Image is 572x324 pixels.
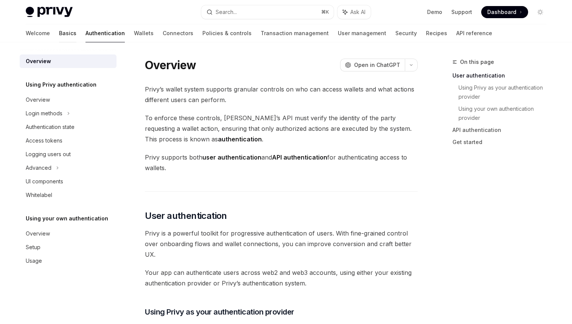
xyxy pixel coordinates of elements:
span: To enforce these controls, [PERSON_NAME]’s API must verify the identity of the party requesting a... [145,113,418,144]
a: Authentication [85,24,125,42]
a: Overview [20,93,117,107]
a: Logging users out [20,147,117,161]
div: Overview [26,95,50,104]
a: Overview [20,227,117,240]
a: Get started [452,136,552,148]
span: Using Privy as your authentication provider [145,307,294,317]
div: Overview [26,57,51,66]
a: Overview [20,54,117,68]
span: Ask AI [350,8,365,16]
span: Privy is a powerful toolkit for progressive authentication of users. With fine-grained control ov... [145,228,418,260]
span: On this page [460,57,494,67]
a: User management [338,24,386,42]
h5: Using your own authentication [26,214,108,223]
a: Using Privy as your authentication provider [459,82,552,103]
span: Your app can authenticate users across web2 and web3 accounts, using either your existing authent... [145,267,418,288]
a: API authentication [452,124,552,136]
a: Policies & controls [202,24,252,42]
span: Dashboard [487,8,516,16]
div: Logging users out [26,150,71,159]
button: Ask AI [337,5,371,19]
strong: user authentication [202,153,261,161]
h1: Overview [145,58,196,72]
div: Authentication state [26,122,75,132]
button: Open in ChatGPT [340,59,405,71]
a: UI components [20,175,117,188]
div: Whitelabel [26,191,52,200]
div: Setup [26,243,40,252]
div: Usage [26,256,42,265]
h5: Using Privy authentication [26,80,96,89]
a: Using your own authentication provider [459,103,552,124]
a: Access tokens [20,134,117,147]
div: UI components [26,177,63,186]
a: Usage [20,254,117,268]
div: Overview [26,229,50,238]
div: Login methods [26,109,62,118]
a: Whitelabel [20,188,117,202]
span: Open in ChatGPT [354,61,400,69]
div: Search... [216,8,237,17]
a: Recipes [426,24,447,42]
a: Wallets [134,24,154,42]
a: Basics [59,24,76,42]
span: Privy supports both and for authenticating access to wallets. [145,152,418,173]
a: Support [451,8,472,16]
a: User authentication [452,70,552,82]
strong: API authentication [272,153,327,161]
span: ⌘ K [321,9,329,15]
div: Access tokens [26,136,62,145]
a: API reference [456,24,492,42]
img: light logo [26,7,73,17]
strong: authentication [218,135,262,143]
a: Demo [427,8,442,16]
a: Welcome [26,24,50,42]
button: Search...⌘K [201,5,334,19]
a: Connectors [163,24,193,42]
a: Setup [20,240,117,254]
span: User authentication [145,210,227,222]
a: Transaction management [261,24,329,42]
a: Authentication state [20,120,117,134]
a: Security [395,24,417,42]
div: Advanced [26,163,51,172]
a: Dashboard [481,6,528,18]
span: Privy’s wallet system supports granular controls on who can access wallets and what actions diffe... [145,84,418,105]
button: Toggle dark mode [534,6,546,18]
